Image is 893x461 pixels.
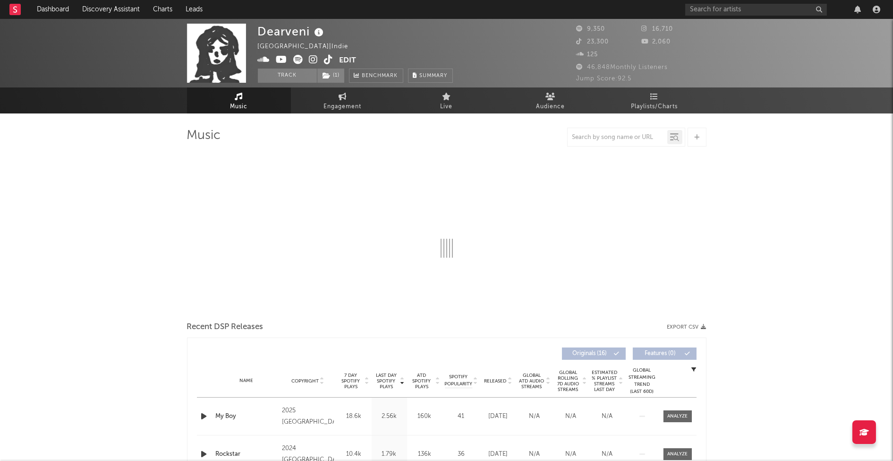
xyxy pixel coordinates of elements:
span: Global ATD Audio Streams [519,373,545,390]
span: Last Day Spotify Plays [374,373,399,390]
button: Features(0) [633,348,697,360]
div: [DATE] [483,450,514,459]
button: Summary [408,69,453,83]
span: Released [485,378,507,384]
span: 7 Day Spotify Plays [339,373,364,390]
button: Export CSV [667,324,706,330]
a: Playlists/Charts [603,87,706,113]
span: Recent DSP Releases [187,322,264,333]
a: Music [187,87,291,113]
div: Global Streaming Trend (Last 60D) [628,367,656,395]
span: 9,350 [577,26,605,32]
span: 23,300 [577,39,609,45]
span: Summary [420,73,448,78]
div: [DATE] [483,412,514,421]
button: Originals(16) [562,348,626,360]
div: [GEOGRAPHIC_DATA] | Indie [258,41,359,52]
div: N/A [555,412,587,421]
div: Dearveni [258,24,326,39]
div: 1.79k [374,450,405,459]
div: N/A [592,450,623,459]
div: Name [216,377,278,384]
a: Rockstar [216,450,278,459]
div: N/A [519,412,551,421]
div: 136k [409,450,440,459]
div: 18.6k [339,412,369,421]
button: Edit [340,55,357,67]
div: N/A [592,412,623,421]
a: Audience [499,87,603,113]
span: Jump Score: 92.5 [577,76,632,82]
div: 2025 [GEOGRAPHIC_DATA] [282,405,333,428]
span: Live [441,101,453,113]
span: Global Rolling 7D Audio Streams [555,370,581,392]
span: Spotify Popularity [444,374,472,388]
div: N/A [555,450,587,459]
span: 125 [577,52,598,58]
span: 16,710 [641,26,673,32]
span: ( 1 ) [317,69,345,83]
span: Music [230,101,247,113]
button: (1) [317,69,344,83]
span: 46,848 Monthly Listeners [577,64,668,70]
input: Search by song name or URL [568,134,667,141]
span: Playlists/Charts [631,101,678,113]
a: Engagement [291,87,395,113]
span: Originals ( 16 ) [568,351,612,357]
div: 10.4k [339,450,369,459]
div: 36 [445,450,478,459]
span: Benchmark [362,70,398,82]
span: Features ( 0 ) [639,351,682,357]
input: Search for artists [685,4,827,16]
a: Benchmark [349,69,403,83]
a: Live [395,87,499,113]
button: Track [258,69,317,83]
span: ATD Spotify Plays [409,373,434,390]
span: 2,060 [641,39,671,45]
span: Audience [536,101,565,113]
div: 2.56k [374,412,405,421]
div: N/A [519,450,551,459]
span: Engagement [324,101,362,113]
span: Estimated % Playlist Streams Last Day [592,370,618,392]
div: 160k [409,412,440,421]
span: Copyright [291,378,319,384]
a: My Boy [216,412,278,421]
div: 41 [445,412,478,421]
